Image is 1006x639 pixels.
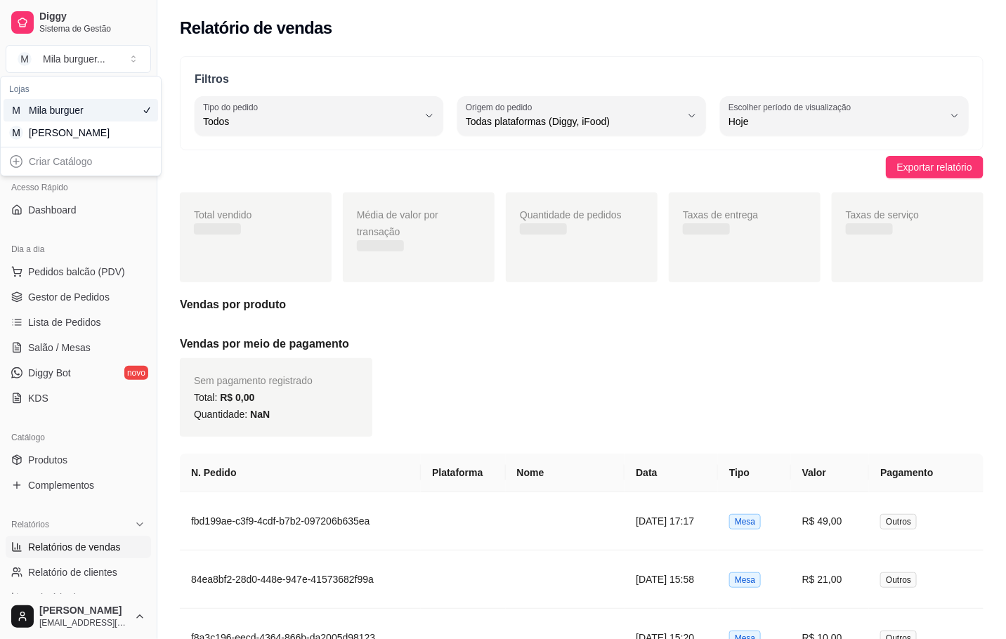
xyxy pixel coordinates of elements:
a: Produtos [6,449,151,471]
a: Relatórios de vendas [6,536,151,558]
a: Relatório de clientes [6,561,151,584]
th: N. Pedido [180,454,421,492]
span: Todos [203,114,418,129]
button: Escolher período de visualizaçãoHoje [720,96,969,136]
span: Dashboard [28,203,77,217]
span: Outros [880,514,917,529]
th: Tipo [718,454,791,492]
span: Taxas de serviço [846,209,919,220]
td: [DATE] 15:58 [625,551,718,609]
label: Origem do pedido [466,101,537,113]
th: Data [625,454,718,492]
button: Pedidos balcão (PDV) [6,261,151,283]
a: Diggy Botnovo [6,362,151,384]
span: Exportar relatório [897,159,972,175]
div: Acesso Rápido [6,176,151,199]
p: Filtros [195,71,969,88]
td: R$ 49,00 [791,492,869,551]
div: Catálogo [6,426,151,449]
div: Mila burguer [29,103,92,117]
span: Diggy Bot [28,366,71,380]
span: [EMAIL_ADDRESS][DOMAIN_NAME] [39,617,129,628]
img: diggy [432,562,467,597]
span: Relatório de mesas [28,591,113,605]
a: DiggySistema de Gestão [6,6,151,39]
button: Origem do pedidoTodas plataformas (Diggy, iFood) [457,96,706,136]
h5: Vendas por produto [180,296,984,313]
span: Relatórios [11,519,49,530]
button: Exportar relatório [886,156,984,178]
span: Relatórios de vendas [28,540,121,554]
div: Suggestions [1,147,161,176]
span: Pedidos balcão (PDV) [28,265,125,279]
td: [DATE] 17:17 [625,492,718,551]
a: Relatório de mesas [6,586,151,609]
span: Taxas de entrega [683,209,758,220]
h5: Vendas por meio de pagamento [180,336,984,353]
span: [PERSON_NAME] [39,605,129,617]
span: Mesa [729,514,761,529]
span: Total vendido [194,209,252,220]
span: Total: [194,392,254,403]
a: Complementos [6,474,151,496]
button: Select a team [6,45,151,73]
button: [PERSON_NAME][EMAIL_ADDRESS][DOMAIN_NAME] [6,600,151,633]
a: Dashboard [6,199,151,221]
span: Produtos [28,453,67,467]
a: Lista de Pedidos [6,311,151,334]
a: Gestor de Pedidos [6,286,151,308]
h2: Relatório de vendas [180,17,332,39]
span: Relatório de clientes [28,565,117,579]
span: M [9,126,23,140]
span: Quantidade: [194,409,270,420]
span: Outros [880,572,917,588]
div: Lojas [4,79,158,99]
a: KDS [6,387,151,409]
span: Lista de Pedidos [28,315,101,329]
span: KDS [28,391,48,405]
div: Suggestions [1,77,161,147]
span: M [18,52,32,66]
td: R$ 21,00 [791,551,869,609]
button: Tipo do pedidoTodos [195,96,443,136]
span: Mesa [729,572,761,588]
div: Mila burguer ... [43,52,105,66]
span: Salão / Mesas [28,341,91,355]
label: Tipo do pedido [203,101,263,113]
img: diggy [432,503,467,539]
span: NaN [250,409,270,420]
td: fbd199ae-c3f9-4cdf-b7b2-097206b635ea [180,492,421,551]
th: Valor [791,454,869,492]
span: Todas plataformas (Diggy, iFood) [466,114,681,129]
div: Dia a dia [6,238,151,261]
th: Nome [506,454,625,492]
td: 84ea8bf2-28d0-448e-947e-41573682f99a [180,551,421,609]
th: Plataforma [421,454,505,492]
span: Gestor de Pedidos [28,290,110,304]
span: M [9,103,23,117]
span: Sem pagamento registrado [194,375,313,386]
div: [PERSON_NAME] [29,126,92,140]
span: Hoje [729,114,943,129]
span: Quantidade de pedidos [520,209,622,220]
span: Média de valor por transação [357,209,438,237]
label: Escolher período de visualização [729,101,856,113]
span: Diggy [39,11,145,23]
span: Sistema de Gestão [39,23,145,34]
a: Salão / Mesas [6,336,151,359]
span: R$ 0,00 [220,392,254,403]
span: Complementos [28,478,94,492]
th: Pagamento [869,454,984,492]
